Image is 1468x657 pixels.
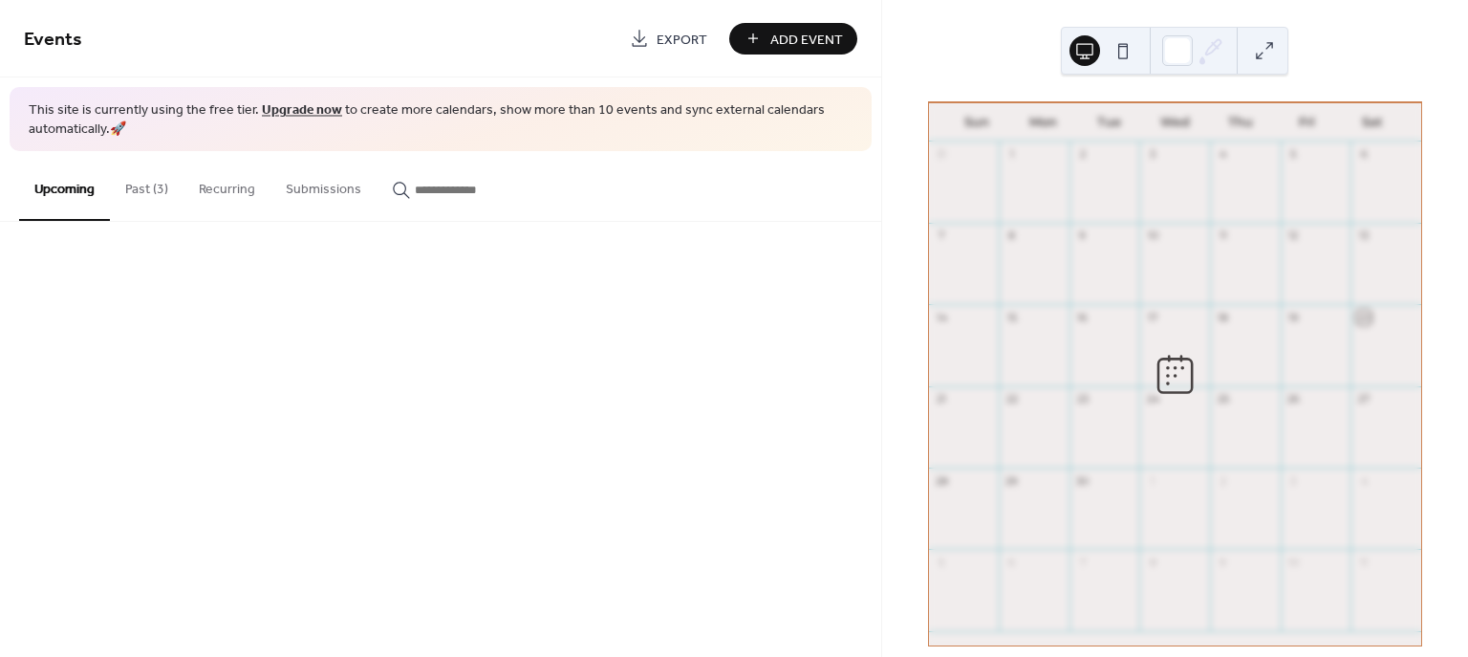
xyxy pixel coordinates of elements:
[1075,555,1090,569] div: 7
[1216,555,1230,569] div: 9
[1145,392,1159,406] div: 24
[944,103,1010,142] div: Sun
[1286,147,1301,162] div: 5
[935,555,949,569] div: 5
[1075,392,1090,406] div: 23
[935,473,949,488] div: 28
[19,151,110,221] button: Upcoming
[1145,229,1159,243] div: 10
[29,101,853,139] span: This site is currently using the free tier. to create more calendars, show more than 10 events an...
[1216,229,1230,243] div: 11
[657,30,707,50] span: Export
[1274,103,1340,142] div: Fri
[1286,229,1301,243] div: 12
[1216,392,1230,406] div: 25
[1145,310,1159,324] div: 17
[1216,473,1230,488] div: 2
[935,147,949,162] div: 31
[1356,310,1371,324] div: 20
[1075,229,1090,243] div: 9
[183,151,270,219] button: Recurring
[1075,473,1090,488] div: 30
[935,310,949,324] div: 14
[1286,392,1301,406] div: 26
[1356,229,1371,243] div: 13
[1216,310,1230,324] div: 18
[1286,555,1301,569] div: 10
[770,30,843,50] span: Add Event
[1004,147,1019,162] div: 1
[1004,473,1019,488] div: 29
[1286,310,1301,324] div: 19
[1145,555,1159,569] div: 8
[270,151,377,219] button: Submissions
[1216,147,1230,162] div: 4
[729,23,857,55] button: Add Event
[24,21,82,58] span: Events
[1076,103,1142,142] div: Tue
[1010,103,1076,142] div: Mon
[1004,310,1019,324] div: 15
[1145,473,1159,488] div: 1
[1208,103,1274,142] div: Thu
[935,392,949,406] div: 21
[615,23,722,55] a: Export
[1340,103,1406,142] div: Sat
[1075,147,1090,162] div: 2
[1286,473,1301,488] div: 3
[1004,229,1019,243] div: 8
[110,151,183,219] button: Past (3)
[1356,473,1371,488] div: 4
[1004,392,1019,406] div: 22
[1142,103,1208,142] div: Wed
[1145,147,1159,162] div: 3
[1356,147,1371,162] div: 6
[1356,392,1371,406] div: 27
[1004,555,1019,569] div: 6
[935,229,949,243] div: 7
[1356,555,1371,569] div: 11
[1075,310,1090,324] div: 16
[262,98,342,123] a: Upgrade now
